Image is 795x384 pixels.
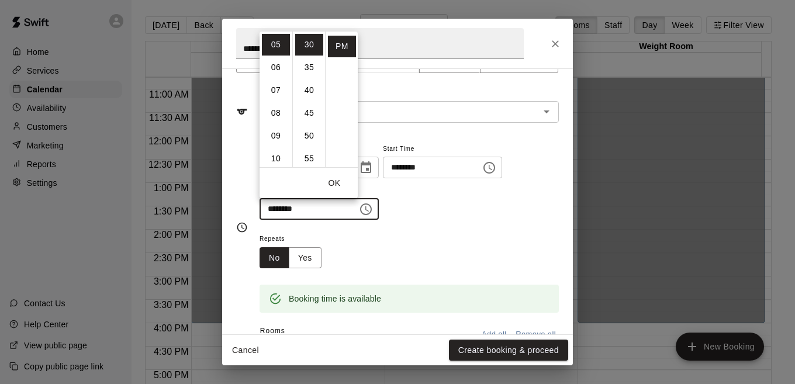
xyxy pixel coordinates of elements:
li: 30 minutes [295,34,323,56]
button: No [260,247,289,269]
button: Choose time, selected time is 5:30 PM [354,198,378,221]
span: Start Time [383,141,502,157]
button: OK [316,172,353,194]
li: 50 minutes [295,125,323,147]
li: 6 hours [262,57,290,78]
li: 55 minutes [295,148,323,169]
ul: Select hours [260,32,292,167]
button: Yes [289,247,322,269]
span: Rooms [260,327,285,335]
div: Booking time is available [289,288,381,309]
svg: Timing [236,222,248,233]
div: outlined button group [260,247,322,269]
button: Choose time, selected time is 4:30 PM [478,156,501,179]
li: 35 minutes [295,57,323,78]
span: Repeats [260,231,331,247]
li: 9 hours [262,125,290,147]
li: 8 hours [262,102,290,124]
li: 40 minutes [295,79,323,101]
button: Close [545,33,566,54]
button: Open [538,103,555,120]
li: 10 hours [262,148,290,169]
li: 45 minutes [295,102,323,124]
li: 7 hours [262,79,290,101]
li: PM [328,36,356,57]
svg: Service [236,106,248,117]
button: Cancel [227,340,264,361]
li: 5 hours [262,34,290,56]
button: Remove all [513,326,559,344]
button: Create booking & proceed [449,340,568,361]
button: Add all [475,326,513,344]
button: Choose date, selected date is Aug 18, 2025 [354,156,378,179]
ul: Select minutes [292,32,325,167]
ul: Select meridiem [325,32,358,167]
